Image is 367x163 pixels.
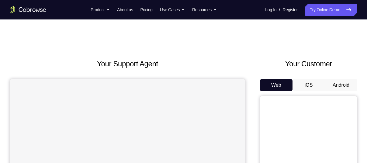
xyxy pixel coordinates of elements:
[140,4,152,16] a: Pricing
[260,79,293,91] button: Web
[260,58,357,69] h2: Your Customer
[10,58,245,69] h2: Your Support Agent
[325,79,357,91] button: Android
[160,4,185,16] button: Use Cases
[91,4,110,16] button: Product
[283,4,298,16] a: Register
[117,4,133,16] a: About us
[192,4,217,16] button: Resources
[10,6,46,13] a: Go to the home page
[279,6,280,13] span: /
[305,4,357,16] a: Try Online Demo
[265,4,276,16] a: Log In
[293,79,325,91] button: iOS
